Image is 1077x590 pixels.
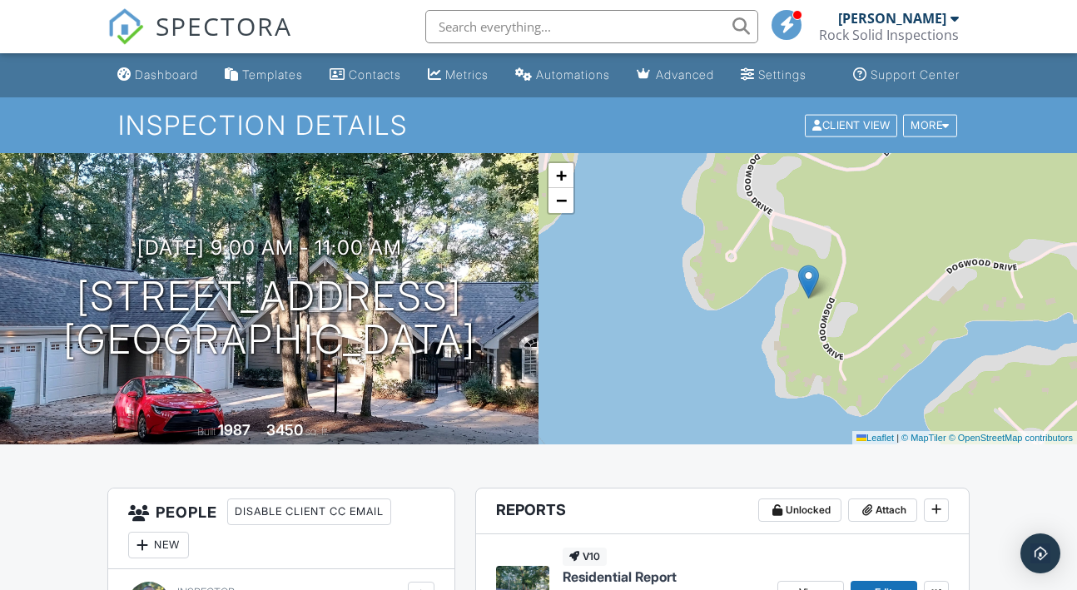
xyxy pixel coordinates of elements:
div: 3450 [266,421,303,439]
div: Templates [242,67,303,82]
div: Client View [805,114,897,136]
a: © OpenStreetMap contributors [949,433,1073,443]
a: Automations (Basic) [509,60,617,91]
div: Open Intercom Messenger [1020,533,1060,573]
a: Support Center [846,60,966,91]
a: Settings [734,60,813,91]
input: Search everything... [425,10,758,43]
div: Settings [758,67,807,82]
h1: Inspection Details [118,111,959,140]
a: Advanced [630,60,721,91]
div: Rock Solid Inspections [819,27,959,43]
h3: People [108,488,454,569]
span: | [896,433,899,443]
span: SPECTORA [156,8,292,43]
div: Automations [536,67,610,82]
a: Zoom in [548,163,573,188]
div: Disable Client CC Email [227,498,391,525]
a: SPECTORA [107,22,292,57]
div: New [128,532,189,558]
span: sq. ft. [305,425,329,438]
div: Dashboard [135,67,198,82]
span: Built [197,425,216,438]
div: [PERSON_NAME] [838,10,946,27]
div: Advanced [656,67,714,82]
h1: [STREET_ADDRESS] [GEOGRAPHIC_DATA] [63,275,476,363]
a: Templates [218,60,310,91]
div: Metrics [445,67,489,82]
a: Client View [803,118,901,131]
a: Dashboard [111,60,205,91]
span: − [556,190,567,211]
span: + [556,165,567,186]
div: 1987 [218,421,251,439]
div: Contacts [349,67,401,82]
img: The Best Home Inspection Software - Spectora [107,8,144,45]
div: Support Center [871,67,960,82]
img: Marker [798,265,819,299]
a: Zoom out [548,188,573,213]
a: Contacts [323,60,408,91]
a: Metrics [421,60,495,91]
a: © MapTiler [901,433,946,443]
a: Leaflet [856,433,894,443]
h3: [DATE] 9:00 am - 11:00 am [137,236,402,259]
div: More [903,114,957,136]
